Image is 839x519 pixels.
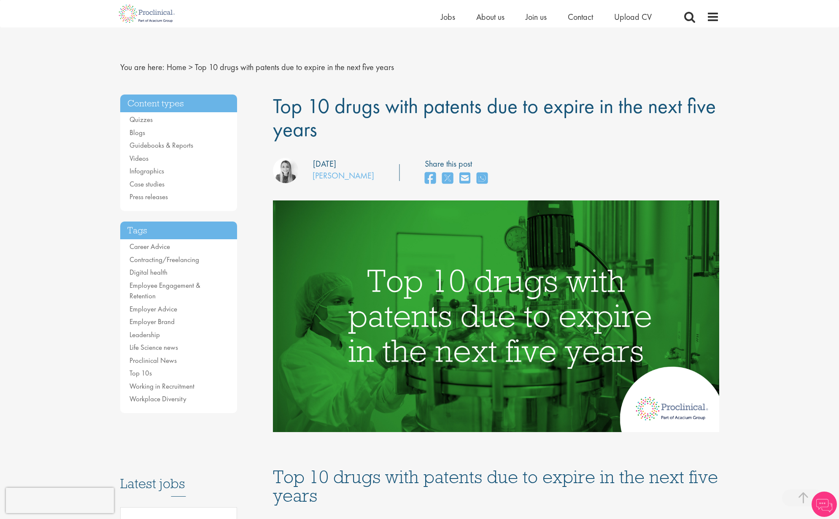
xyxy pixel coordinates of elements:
span: Top 10 drugs with patents due to expire in the next five years [195,62,394,73]
a: Working in Recruitment [129,381,194,391]
a: Leadership [129,330,160,339]
a: Top 10s [129,368,152,378]
a: Quizzes [129,115,153,124]
a: Digital health [129,268,167,277]
img: Top 10 blockbuster drugs facing patent expiry in the next 5 years [273,200,719,432]
a: Press releases [129,192,168,201]
a: Case studies [129,179,165,189]
img: Chatbot [812,492,837,517]
span: Top 10 drugs with patents due to expire in the next five years [273,92,716,143]
a: share on twitter [442,170,453,188]
a: Guidebooks & Reports [129,141,193,150]
a: share on whats app [477,170,488,188]
h3: Latest jobs [120,455,237,497]
h1: Top 10 drugs with patents due to expire in the next five years [273,468,719,505]
a: Infographics [129,166,164,176]
a: Employee Engagement & Retention [129,281,200,301]
a: [PERSON_NAME] [313,170,374,181]
a: Employer Advice [129,304,177,314]
iframe: reCAPTCHA [6,488,114,513]
a: Proclinical News [129,356,177,365]
a: breadcrumb link [167,62,186,73]
span: > [189,62,193,73]
a: Upload CV [614,11,652,22]
div: [DATE] [313,158,336,170]
h3: Tags [120,222,237,240]
a: Contracting/Freelancing [129,255,199,264]
a: share on facebook [425,170,436,188]
a: Workplace Diversity [129,394,186,403]
h3: Content types [120,95,237,113]
img: Hannah Burke [273,158,298,183]
a: Contact [568,11,593,22]
a: Jobs [441,11,455,22]
a: Blogs [129,128,145,137]
a: Career Advice [129,242,170,251]
a: Videos [129,154,148,163]
span: You are here: [120,62,165,73]
a: share on email [459,170,470,188]
a: Life Science news [129,343,178,352]
a: Join us [526,11,547,22]
label: Share this post [425,158,492,170]
a: About us [476,11,504,22]
a: Employer Brand [129,317,175,326]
